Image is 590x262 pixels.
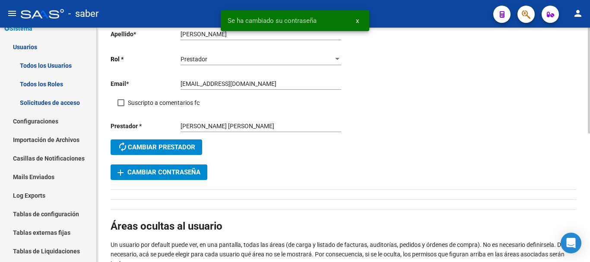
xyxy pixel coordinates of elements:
[111,139,202,155] button: Cambiar prestador
[561,233,581,253] div: Open Intercom Messenger
[111,219,576,233] h1: Áreas ocultas al usuario
[7,8,17,19] mat-icon: menu
[181,56,207,63] span: Prestador
[4,24,32,33] span: Sistema
[111,54,181,64] p: Rol *
[68,4,98,23] span: - saber
[228,16,317,25] span: Se ha cambiado su contraseña
[115,167,126,178] mat-icon: add
[117,142,128,152] mat-icon: autorenew
[111,79,181,88] p: Email
[356,17,359,25] span: x
[117,143,195,151] span: Cambiar prestador
[111,121,181,131] p: Prestador *
[349,13,366,28] button: x
[128,98,200,108] span: Suscripto a comentarios fc
[111,164,207,180] button: Cambiar Contraseña
[573,8,583,19] mat-icon: person
[117,168,200,176] span: Cambiar Contraseña
[111,29,181,39] p: Apellido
